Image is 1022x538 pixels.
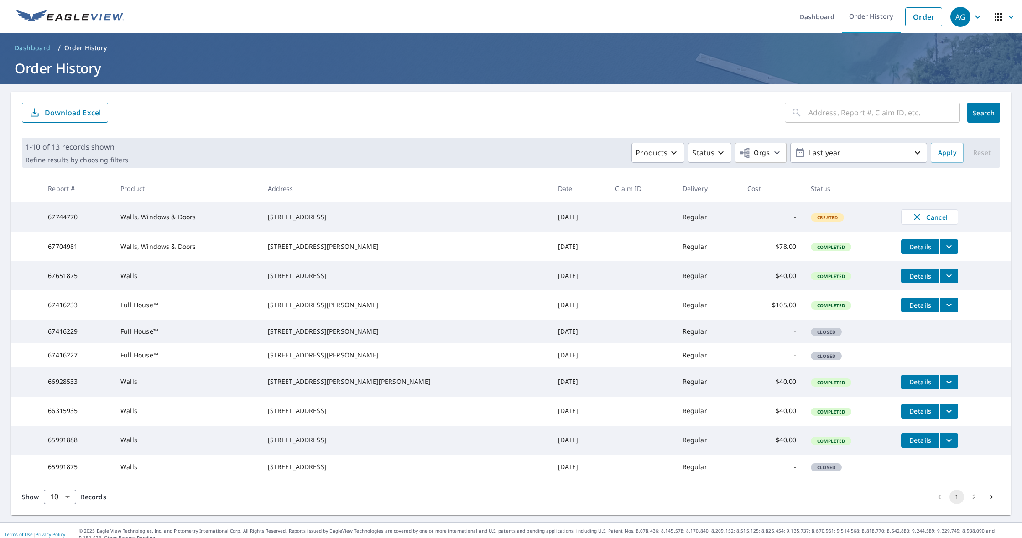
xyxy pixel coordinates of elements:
[740,290,803,320] td: $105.00
[740,202,803,232] td: -
[812,464,841,471] span: Closed
[967,490,981,504] button: Go to page 2
[551,367,608,397] td: [DATE]
[41,261,113,290] td: 67651875
[113,290,260,320] td: Full House™
[975,109,993,117] span: Search
[675,232,740,261] td: Regular
[692,147,714,158] p: Status
[608,175,675,202] th: Claim ID
[551,232,608,261] td: [DATE]
[81,492,106,501] span: Records
[551,261,608,290] td: [DATE]
[268,300,543,310] div: [STREET_ADDRESS][PERSON_NAME]
[939,298,958,312] button: filesDropdownBtn-67416233
[41,232,113,261] td: 67704981
[675,320,740,343] td: Regular
[740,320,803,343] td: -
[939,269,958,283] button: filesDropdownBtn-67651875
[11,59,1011,78] h1: Order History
[911,212,949,222] span: Cancel
[812,353,841,359] span: Closed
[551,290,608,320] td: [DATE]
[901,433,939,448] button: detailsBtn-65991888
[64,43,107,52] p: Order History
[812,379,850,386] span: Completed
[113,397,260,426] td: Walls
[675,455,740,479] td: Regular
[950,7,970,27] div: AG
[113,426,260,455] td: Walls
[907,243,934,251] span: Details
[26,141,128,152] p: 1-10 of 13 records shown
[113,232,260,261] td: Walls, Windows & Doors
[45,108,101,118] p: Download Excel
[901,209,958,225] button: Cancel
[740,426,803,455] td: $40.00
[907,407,934,415] span: Details
[901,269,939,283] button: detailsBtn-67651875
[907,272,934,280] span: Details
[5,531,33,538] a: Terms of Use
[812,438,850,444] span: Completed
[113,367,260,397] td: Walls
[551,343,608,367] td: [DATE]
[740,397,803,426] td: $40.00
[675,202,740,232] td: Regular
[22,492,39,501] span: Show
[739,147,770,159] span: Orgs
[931,143,964,163] button: Apply
[113,455,260,479] td: Walls
[805,145,912,161] p: Last year
[113,202,260,232] td: Walls, Windows & Doors
[268,327,543,336] div: [STREET_ADDRESS][PERSON_NAME]
[268,242,543,251] div: [STREET_ADDRESS][PERSON_NAME]
[812,273,850,279] span: Completed
[688,143,731,163] button: Status
[44,484,76,510] div: 10
[551,175,608,202] th: Date
[901,404,939,419] button: detailsBtn-66315935
[939,433,958,448] button: filesDropdownBtn-65991888
[16,10,124,24] img: EV Logo
[41,367,113,397] td: 66928533
[740,343,803,367] td: -
[812,244,850,250] span: Completed
[268,351,543,360] div: [STREET_ADDRESS][PERSON_NAME]
[11,41,54,55] a: Dashboard
[113,175,260,202] th: Product
[790,143,927,163] button: Last year
[268,377,543,386] div: [STREET_ADDRESS][PERSON_NAME][PERSON_NAME]
[268,271,543,280] div: [STREET_ADDRESS]
[735,143,787,163] button: Orgs
[931,490,1000,504] nav: pagination navigation
[261,175,551,202] th: Address
[551,202,608,232] td: [DATE]
[551,426,608,455] td: [DATE]
[41,426,113,455] td: 65991888
[113,343,260,367] td: Full House™
[551,397,608,426] td: [DATE]
[907,436,934,445] span: Details
[740,232,803,261] td: $78.00
[907,301,934,310] span: Details
[967,103,1000,123] button: Search
[812,302,850,309] span: Completed
[812,409,850,415] span: Completed
[5,532,65,537] p: |
[41,290,113,320] td: 67416233
[949,490,964,504] button: page 1
[268,435,543,445] div: [STREET_ADDRESS]
[41,455,113,479] td: 65991875
[803,175,894,202] th: Status
[901,239,939,254] button: detailsBtn-67704981
[551,455,608,479] td: [DATE]
[812,329,841,335] span: Closed
[268,406,543,415] div: [STREET_ADDRESS]
[740,175,803,202] th: Cost
[113,261,260,290] td: Walls
[551,320,608,343] td: [DATE]
[631,143,684,163] button: Products
[907,378,934,386] span: Details
[901,298,939,312] button: detailsBtn-67416233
